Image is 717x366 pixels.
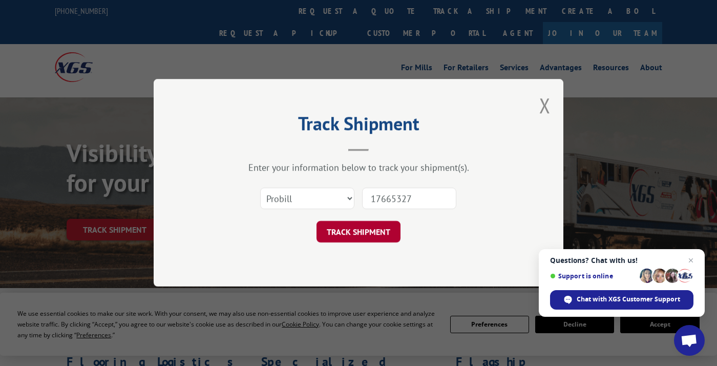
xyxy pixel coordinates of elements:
h2: Track Shipment [205,116,512,136]
span: Questions? Chat with us! [550,256,693,265]
button: TRACK SHIPMENT [317,221,400,243]
div: Chat with XGS Customer Support [550,290,693,310]
div: Open chat [674,325,705,356]
span: Support is online [550,272,636,280]
span: Chat with XGS Customer Support [577,295,680,304]
div: Enter your information below to track your shipment(s). [205,162,512,174]
button: Close modal [539,92,551,119]
span: Close chat [685,254,697,267]
input: Number(s) [362,188,456,210]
